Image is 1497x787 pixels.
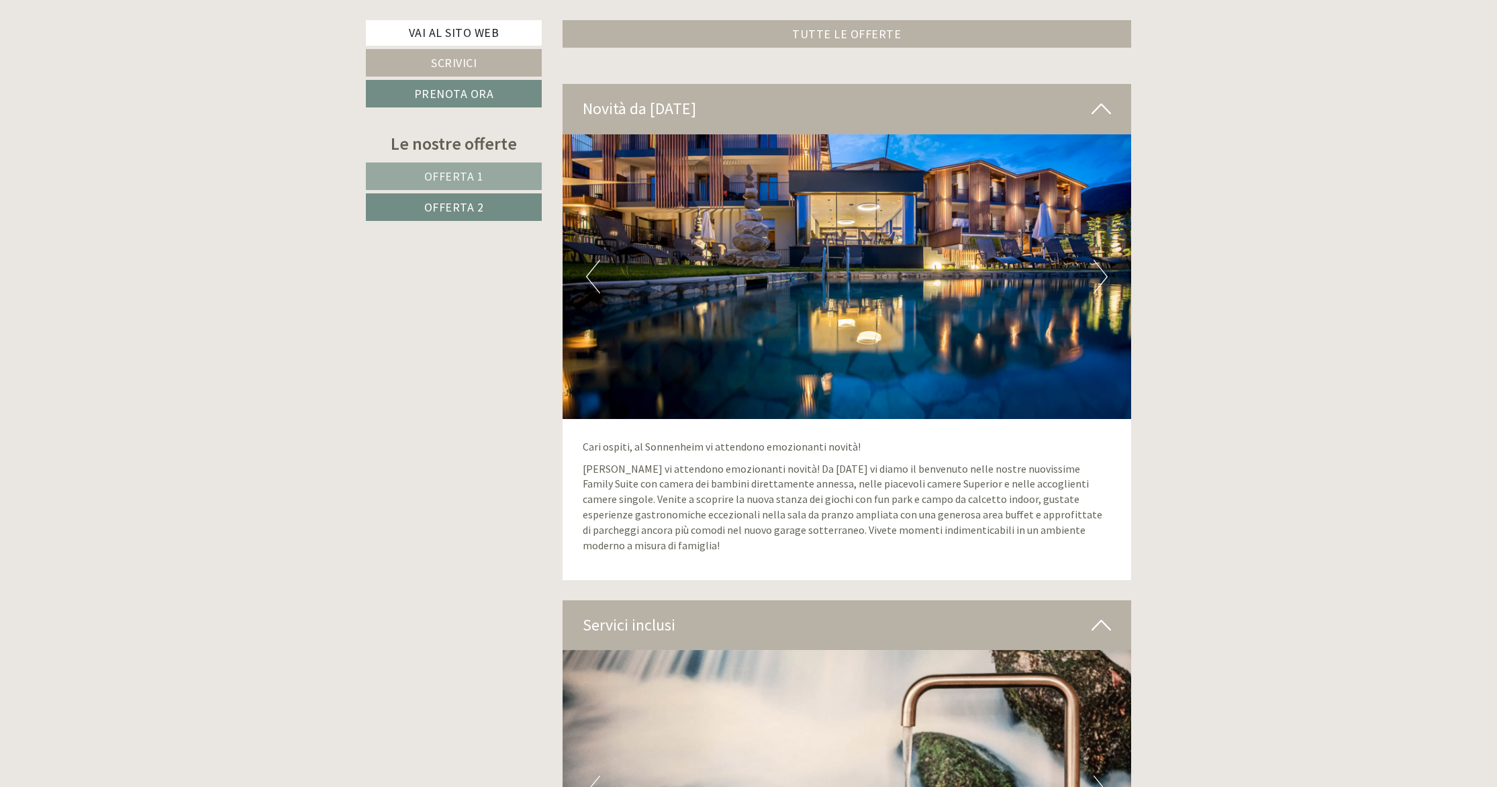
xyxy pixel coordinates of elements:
p: Cari ospiti, al Sonnenheim vi attendono emozionanti novità! [583,439,1112,455]
button: Next [1094,260,1108,293]
button: Previous [586,260,600,293]
a: Scrivici [366,49,542,77]
a: Vai al sito web [366,20,542,46]
a: TUTTE LE OFFERTE [563,20,1132,48]
p: [PERSON_NAME] vi attendono emozionanti novità! Da [DATE] vi diamo il benvenuto nelle nostre nuovi... [583,461,1112,553]
span: Offerta 2 [424,199,484,215]
div: Inso Sonnenheim [20,39,197,50]
div: Servici inclusi [563,600,1132,650]
a: Prenota ora [366,80,542,107]
div: Buon giorno, come possiamo aiutarla? [10,36,204,77]
div: giovedì [237,10,292,33]
span: Offerta 1 [424,169,484,184]
div: Le nostre offerte [366,131,542,156]
button: Invia [458,350,530,377]
div: Novità da [DATE] [563,84,1132,134]
small: 12:15 [20,65,197,75]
